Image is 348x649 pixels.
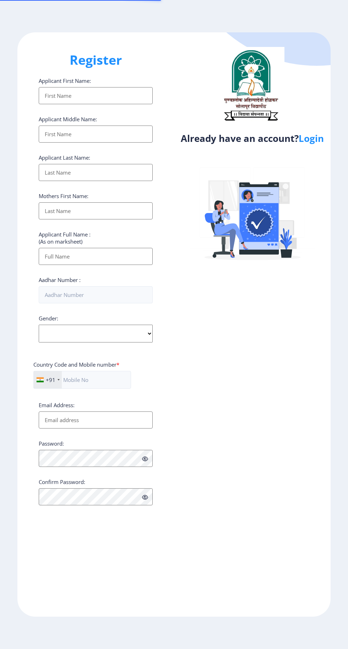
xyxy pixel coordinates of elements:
[39,440,64,447] label: Password:
[39,276,81,283] label: Aadhar Number :
[39,87,153,104] input: First Name
[190,154,315,278] img: Verified-rafiki.svg
[39,116,97,123] label: Applicant Middle Name:
[39,248,153,265] input: Full Name
[179,133,325,144] h4: Already have an account?
[39,401,75,409] label: Email Address:
[39,286,153,303] input: Aadhar Number
[39,315,58,322] label: Gender:
[217,47,284,123] img: logo
[39,202,153,219] input: Last Name
[39,411,153,429] input: Email address
[33,361,119,368] label: Country Code and Mobile number
[39,231,91,245] label: Applicant Full Name : (As on marksheet)
[39,52,153,69] h1: Register
[39,154,90,161] label: Applicant Last Name:
[39,478,85,485] label: Confirm Password:
[39,164,153,181] input: Last Name
[39,126,153,143] input: First Name
[46,376,55,383] div: +91
[299,132,324,145] a: Login
[34,371,62,388] div: India (भारत): +91
[33,371,131,389] input: Mobile No
[39,77,91,84] label: Applicant First Name:
[39,192,88,200] label: Mothers First Name:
